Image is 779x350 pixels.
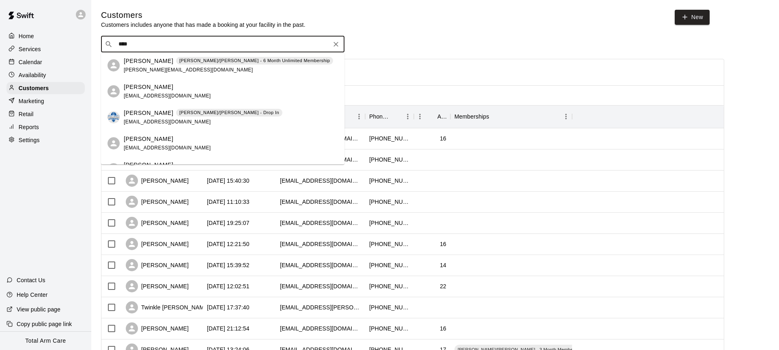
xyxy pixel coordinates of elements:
div: nickerminio7@gmail.com [280,324,361,333]
p: Retail [19,110,34,118]
a: Calendar [6,56,85,68]
button: Menu [560,110,572,123]
span: [PERSON_NAME][EMAIL_ADDRESS][DOMAIN_NAME] [124,67,253,73]
div: 22 [440,282,446,290]
div: jillvillanovagroup@gmail.com [280,219,361,227]
span: [EMAIL_ADDRESS][DOMAIN_NAME] [124,145,211,151]
p: Help Center [17,291,47,299]
p: Customers [19,84,49,92]
div: 16 [440,240,446,248]
a: Customers [6,82,85,94]
p: [PERSON_NAME] [124,161,173,169]
h5: Customers [101,10,306,21]
div: +12017417543 [369,198,410,206]
p: [PERSON_NAME] [124,57,173,65]
img: Sean Skikus [108,111,120,123]
span: [EMAIL_ADDRESS][DOMAIN_NAME] [124,93,211,99]
div: 2025-08-16 12:21:50 [207,240,250,248]
div: Memberships [454,105,489,128]
div: 16 [440,134,446,143]
p: Total Arm Care [25,337,66,345]
div: +19179686627 [369,303,410,311]
div: Sean Lipsky [108,59,120,71]
p: Calendar [19,58,42,66]
div: +19179747233 [369,177,410,185]
a: New [675,10,710,25]
div: 2025-08-18 11:10:33 [207,198,250,206]
p: Copy public page link [17,320,72,328]
button: Menu [353,110,365,123]
p: Marketing [19,97,44,105]
div: [PERSON_NAME] [126,196,189,208]
p: View public page [17,305,60,313]
div: +12019530958 [369,219,410,227]
p: Services [19,45,41,53]
div: Phone Number [365,105,414,128]
div: Search customers by name or email [101,36,344,52]
a: Home [6,30,85,42]
p: [PERSON_NAME]/[PERSON_NAME] - 6 Month Unlimited Membership [179,57,330,64]
a: Retail [6,108,85,120]
button: Clear [330,39,342,50]
div: Age [437,105,446,128]
div: [PERSON_NAME] [126,280,189,292]
p: Contact Us [17,276,45,284]
button: Sort [489,111,501,122]
div: +13473801711 [369,240,410,248]
p: Reports [19,123,39,131]
div: 16 [440,324,446,333]
button: Menu [402,110,414,123]
p: Availability [19,71,46,79]
div: oconnort2005@gmail.com [280,177,361,185]
div: 14 [440,261,446,269]
button: Sort [390,111,402,122]
div: [PERSON_NAME] [126,238,189,250]
div: 2025-08-17 19:25:07 [207,219,250,227]
div: gio.calamia03@gmail.com [280,282,361,290]
div: +16096051001 [369,156,410,164]
div: +12012595602 [369,134,410,143]
div: 2025-08-19 15:40:30 [207,177,250,185]
p: Settings [19,136,40,144]
div: Sean Skikus [108,85,120,97]
a: Reports [6,121,85,133]
span: [EMAIL_ADDRESS][DOMAIN_NAME] [124,119,211,125]
div: vsorsaia26@gmail.com [280,240,361,248]
div: [PERSON_NAME] [126,217,189,229]
div: Age [414,105,450,128]
div: +12012127499 [369,324,410,333]
div: Sean Ruane [108,137,120,149]
div: 2025-08-12 21:12:54 [207,324,250,333]
div: Sean Radwan [108,163,120,175]
div: Memberships [450,105,572,128]
p: Home [19,32,34,40]
a: Settings [6,134,85,146]
button: Sort [426,111,437,122]
div: twinkle.morgan@gmail.com [280,303,361,311]
div: Twinkle [PERSON_NAME] [126,301,210,313]
div: Phone Number [369,105,390,128]
div: 2025-08-15 12:02:51 [207,282,250,290]
p: [PERSON_NAME]/[PERSON_NAME] - Drop In [179,109,279,116]
button: Menu [414,110,426,123]
a: Marketing [6,95,85,107]
p: [PERSON_NAME] [124,109,173,117]
a: Availability [6,69,85,81]
div: must0520@gmail.com [280,198,361,206]
div: [PERSON_NAME] [126,259,189,271]
div: [PERSON_NAME] [126,175,189,187]
div: Email [276,105,365,128]
p: [PERSON_NAME] [124,83,173,91]
div: +16822706388 [369,282,410,290]
a: Services [6,43,85,55]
